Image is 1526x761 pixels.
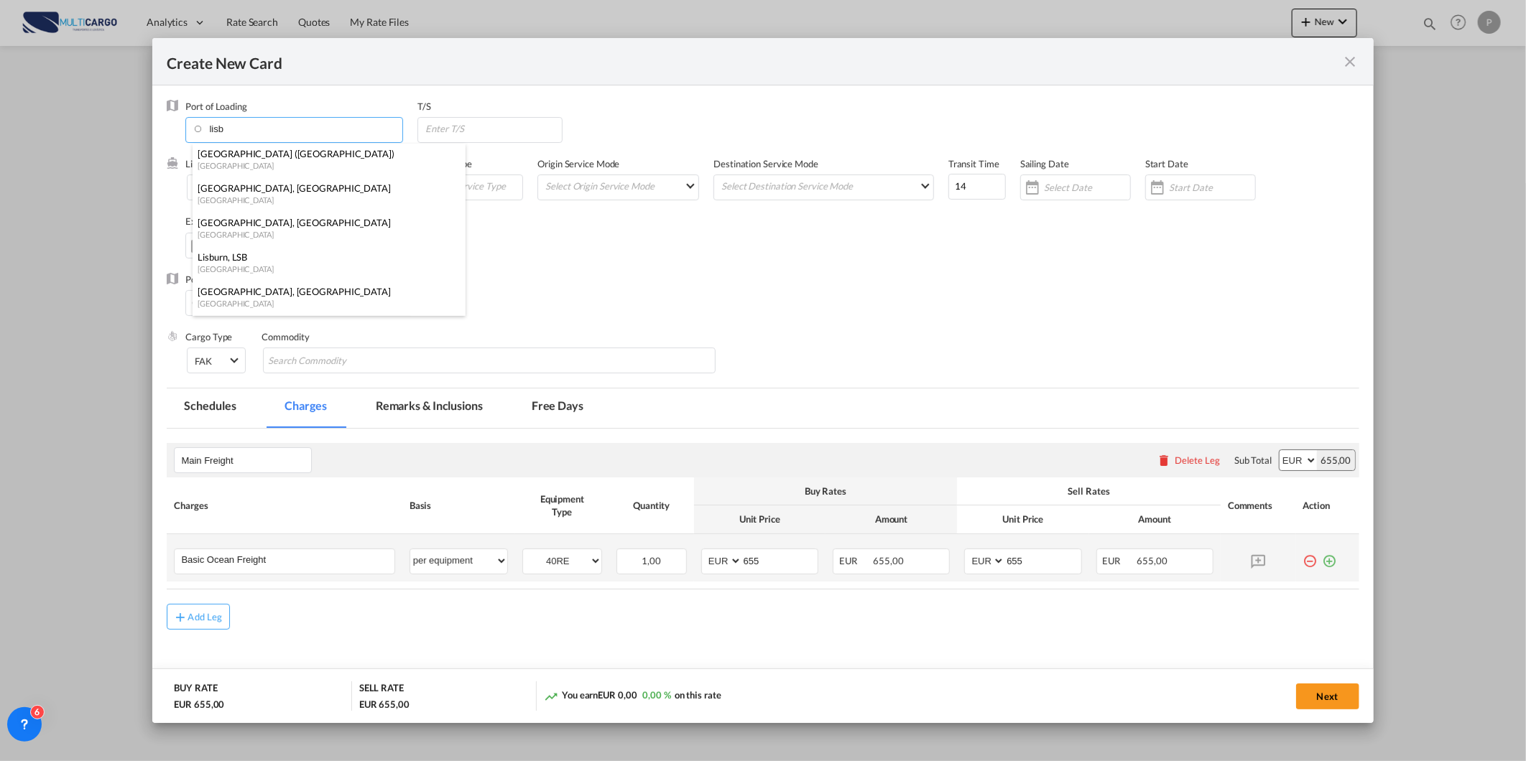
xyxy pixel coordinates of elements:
[1137,555,1167,566] span: 655,00
[424,118,562,139] input: Enter T/S
[948,158,999,169] label: Transit Time
[181,449,311,471] input: Leg Name
[642,689,670,701] span: 0,00 %
[1157,454,1220,466] button: Delete Leg
[187,347,246,373] md-select: Select Cargo type: FAK
[185,215,234,227] label: Expiry Date
[1296,477,1359,533] th: Action
[174,698,224,711] div: EUR 655,00
[957,505,1088,533] th: Unit Price
[514,388,601,428] md-tab-item: Free Days
[427,175,522,197] input: Enter Service Type
[874,555,904,566] span: 655,00
[174,681,217,698] div: BUY RATE
[522,492,602,518] div: Equipment Type
[701,485,951,498] div: Buy Rates
[948,174,1006,200] input: 0
[359,388,500,428] md-tab-item: Remarks & Inclusions
[1005,549,1081,571] input: 655
[185,274,256,285] label: Port of Discharge
[720,175,933,196] md-select: Select Destination Service Mode
[268,388,344,428] md-tab-item: Charges
[1145,158,1188,169] label: Start Date
[198,195,451,205] div: [GEOGRAPHIC_DATA]
[152,38,1373,723] md-dialog: Create New Card ...
[642,555,661,566] span: 1,00
[417,101,431,112] label: T/S
[826,505,957,533] th: Amount
[198,298,451,309] div: [GEOGRAPHIC_DATA]
[713,158,818,169] label: Destination Service Mode
[198,251,451,263] div: Lisburn, LSB
[174,499,394,512] div: Charges
[694,505,826,533] th: Unit Price
[173,610,188,624] md-icon: icon-plus md-link-fg s20
[359,681,404,698] div: SELL RATE
[187,174,404,200] md-select: Select Liner: COSCO
[742,549,818,571] input: 655
[616,499,687,512] div: Quantity
[167,388,615,428] md-pagination-wrapper: Use the left and right arrow keys to navigate between tabs
[263,347,715,373] md-chips-wrap: Chips container with autocompletion. Enter the text area, type text to search, and then use the u...
[1323,548,1337,563] md-icon: icon-plus-circle-outline green-400-fg
[198,285,451,298] div: [GEOGRAPHIC_DATA], [GEOGRAPHIC_DATA]
[198,147,451,160] div: [GEOGRAPHIC_DATA] ([GEOGRAPHIC_DATA])
[1234,454,1272,467] div: Sub Total
[185,101,247,112] label: Port of Loading
[1169,182,1255,193] input: Start Date
[198,229,451,240] div: [GEOGRAPHIC_DATA]
[1103,555,1135,566] span: EUR
[598,689,637,701] span: EUR 0,00
[410,499,508,512] div: Basis
[1221,477,1296,533] th: Comments
[1157,453,1171,467] md-icon: icon-delete
[188,612,222,621] div: Add Leg
[198,160,451,171] div: [GEOGRAPHIC_DATA]
[1020,158,1069,169] label: Sailing Date
[198,216,451,229] div: [GEOGRAPHIC_DATA], [GEOGRAPHIC_DATA]
[268,350,399,373] input: Search Commodity
[1296,683,1359,709] button: Next
[185,158,239,169] label: Liner/Carrier
[167,604,230,630] button: Add Leg
[1175,454,1220,466] div: Delete Leg
[198,182,451,195] div: [GEOGRAPHIC_DATA], [GEOGRAPHIC_DATA]
[167,52,1341,70] div: Create New Card
[544,689,558,704] md-icon: icon-trending-up
[193,118,402,139] input: Enter Port of Loading
[1342,53,1359,70] md-icon: icon-close fg-AAA8AD m-0 pointer
[359,698,410,711] div: EUR 655,00
[262,331,309,342] label: Commodity
[181,549,394,571] input: Charge Name
[167,388,253,428] md-tab-item: Schedules
[964,485,1213,498] div: Sell Rates
[544,688,721,704] div: You earn on this rate
[1089,505,1221,533] th: Amount
[537,158,619,169] label: Origin Service Mode
[167,330,178,342] img: cargo.png
[185,331,232,342] label: Cargo Type
[1044,182,1130,193] input: Select Date
[1303,548,1318,563] md-icon: icon-minus-circle-outline red-400-fg
[410,549,507,572] select: per equipment
[198,263,451,274] div: [GEOGRAPHIC_DATA]
[195,355,212,367] div: FAK
[544,175,698,196] md-select: Select Origin Service Mode
[1317,450,1354,470] div: 655,00
[175,549,394,571] md-input-container: Basic Ocean Freight
[839,555,871,566] span: EUR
